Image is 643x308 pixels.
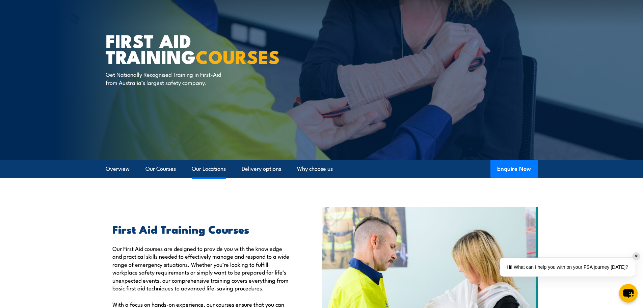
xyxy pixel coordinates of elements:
[145,160,176,178] a: Our Courses
[297,160,333,178] a: Why choose us
[500,258,635,277] div: Hi! What can I help you with on your FSA journey [DATE]?
[106,70,229,86] p: Get Nationally Recognised Training in First-Aid from Australia’s largest safety company.
[490,160,538,178] button: Enquire Now
[619,284,638,303] button: chat-button
[106,32,272,64] h1: First Aid Training
[112,224,291,234] h2: First Aid Training Courses
[192,160,226,178] a: Our Locations
[633,253,640,260] div: ✕
[242,160,281,178] a: Delivery options
[196,42,280,70] strong: COURSES
[106,160,130,178] a: Overview
[112,244,291,292] p: Our First Aid courses are designed to provide you with the knowledge and practical skills needed ...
